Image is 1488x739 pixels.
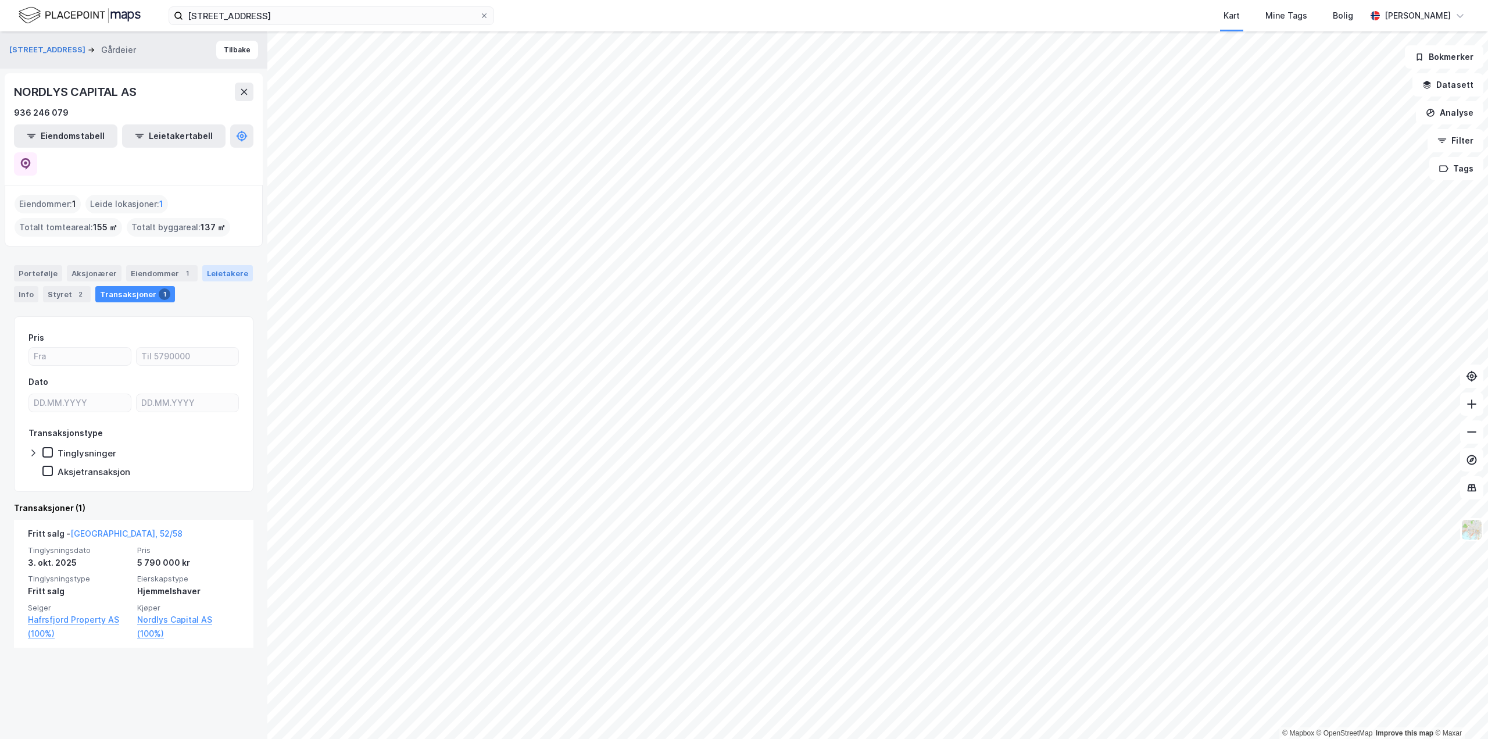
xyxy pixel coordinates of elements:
[1333,9,1353,23] div: Bolig
[14,286,38,302] div: Info
[1405,45,1483,69] button: Bokmerker
[1412,73,1483,97] button: Datasett
[28,584,130,598] div: Fritt salg
[1430,683,1488,739] iframe: Chat Widget
[43,286,91,302] div: Styret
[14,83,138,101] div: NORDLYS CAPITAL AS
[58,466,130,477] div: Aksjetransaksjon
[67,265,121,281] div: Aksjonærer
[1429,157,1483,180] button: Tags
[14,124,117,148] button: Eiendomstabell
[28,556,130,570] div: 3. okt. 2025
[181,267,193,279] div: 1
[137,556,239,570] div: 5 790 000 kr
[126,265,198,281] div: Eiendommer
[183,7,480,24] input: Søk på adresse, matrikkel, gårdeiere, leietakere eller personer
[1430,683,1488,739] div: Kontrollprogram for chat
[159,197,163,211] span: 1
[159,288,170,300] div: 1
[28,331,44,345] div: Pris
[85,195,168,213] div: Leide lokasjoner :
[74,288,86,300] div: 2
[14,501,253,515] div: Transaksjoner (1)
[1317,729,1373,737] a: OpenStreetMap
[137,574,239,584] span: Eierskapstype
[137,584,239,598] div: Hjemmelshaver
[14,106,69,120] div: 936 246 079
[1428,129,1483,152] button: Filter
[1376,729,1433,737] a: Improve this map
[1224,9,1240,23] div: Kart
[201,220,226,234] span: 137 ㎡
[29,394,131,412] input: DD.MM.YYYY
[127,218,230,237] div: Totalt byggareal :
[95,286,175,302] div: Transaksjoner
[15,218,122,237] div: Totalt tomteareal :
[1265,9,1307,23] div: Mine Tags
[28,375,48,389] div: Dato
[137,603,239,613] span: Kjøper
[216,41,258,59] button: Tilbake
[28,603,130,613] span: Selger
[1282,729,1314,737] a: Mapbox
[29,348,131,365] input: Fra
[28,613,130,641] a: Hafrsfjord Property AS (100%)
[70,529,183,538] a: [GEOGRAPHIC_DATA], 52/58
[137,348,238,365] input: Til 5790000
[58,448,116,459] div: Tinglysninger
[1416,101,1483,124] button: Analyse
[28,545,130,555] span: Tinglysningsdato
[19,5,141,26] img: logo.f888ab2527a4732fd821a326f86c7f29.svg
[137,613,239,641] a: Nordlys Capital AS (100%)
[15,195,81,213] div: Eiendommer :
[1461,519,1483,541] img: Z
[72,197,76,211] span: 1
[1385,9,1451,23] div: [PERSON_NAME]
[28,426,103,440] div: Transaksjonstype
[14,265,62,281] div: Portefølje
[93,220,117,234] span: 155 ㎡
[137,545,239,555] span: Pris
[137,394,238,412] input: DD.MM.YYYY
[101,43,136,57] div: Gårdeier
[28,574,130,584] span: Tinglysningstype
[122,124,226,148] button: Leietakertabell
[202,265,253,281] div: Leietakere
[9,44,88,56] button: [STREET_ADDRESS]
[28,527,183,545] div: Fritt salg -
